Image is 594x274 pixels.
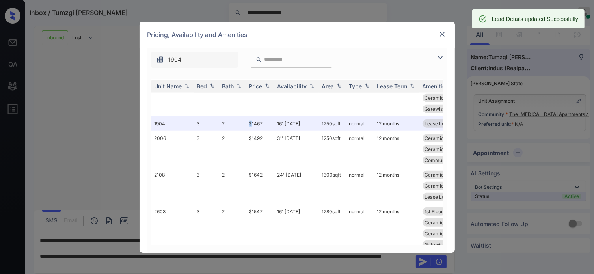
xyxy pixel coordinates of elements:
img: sorting [308,83,316,89]
span: Gatewise [425,106,446,112]
td: normal [346,131,374,168]
img: icon-zuma [256,56,262,63]
img: icon-zuma [436,53,445,62]
td: 2006 [151,131,194,168]
td: normal [346,204,374,252]
td: $1467 [246,116,274,131]
span: Lease Lock [425,121,451,127]
td: 2 [219,204,246,252]
td: 2 [219,116,246,131]
td: 2 [219,168,246,204]
span: Ceramic Tile Be... [425,220,464,226]
div: Amenities [423,83,449,89]
td: 1904 [151,116,194,131]
td: 1300 sqft [319,168,346,204]
span: Ceramic Tile Di... [425,183,463,189]
span: 1st Floor [425,209,443,214]
img: sorting [363,83,371,89]
div: Type [349,83,362,89]
div: Lead Details updated Successfully [492,12,578,26]
img: sorting [263,83,271,89]
div: Unit Name [155,83,182,89]
td: normal [346,168,374,204]
td: 16' [DATE] [274,116,319,131]
td: 3 [194,131,219,168]
span: 1904 [169,55,182,64]
td: 16' [DATE] [274,204,319,252]
td: $1227 [246,80,274,116]
div: Area [322,83,334,89]
td: 3 [194,204,219,252]
td: 12 months [374,168,419,204]
div: Lease Term [377,83,408,89]
td: $1492 [246,131,274,168]
td: 12 months [374,131,419,168]
td: 2108 [151,168,194,204]
span: Ceramic Tile Di... [425,146,463,152]
td: 3 [194,116,219,131]
img: sorting [335,83,343,89]
td: 2603 [151,204,194,252]
td: 2 [194,80,219,116]
td: 1250 sqft [319,116,346,131]
td: 1280 sqft [319,204,346,252]
img: sorting [408,83,416,89]
div: Bed [197,83,207,89]
div: Bath [222,83,234,89]
span: Ceramic Tile Ba... [425,172,464,178]
td: 31' [DATE] [274,131,319,168]
div: Price [249,83,263,89]
img: icon-zuma [156,56,164,63]
img: sorting [183,83,191,89]
div: Availability [277,83,307,89]
span: Community Fee [425,157,460,163]
img: sorting [235,83,243,89]
td: 1062 sqft [319,80,346,116]
span: Ceramic Tile Ba... [425,135,464,141]
td: normal [346,116,374,131]
img: sorting [208,83,216,89]
td: 12 months [374,204,419,252]
span: Gatewise [425,242,446,248]
span: Ceramic Tile Li... [425,231,462,237]
td: normal [346,80,374,116]
div: Pricing, Availability and Amenities [140,22,455,48]
td: 12 months [374,80,419,116]
td: 24' [DATE] [274,168,319,204]
td: 2 [219,80,246,116]
td: 12 months [374,116,419,131]
span: Ceramic Tile Ki... [425,95,463,101]
td: 09' [DATE] [274,80,319,116]
td: 2 [219,131,246,168]
td: 1250 sqft [319,131,346,168]
td: 3 [194,168,219,204]
td: 904 [151,80,194,116]
span: Lease Lock [425,194,451,200]
td: $1642 [246,168,274,204]
img: close [438,30,446,38]
td: $1547 [246,204,274,252]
